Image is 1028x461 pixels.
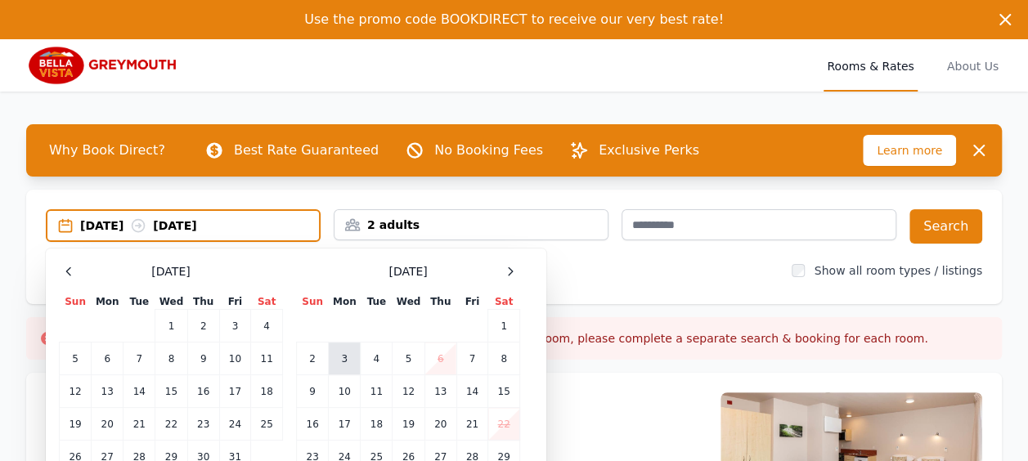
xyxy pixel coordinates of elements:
[92,408,123,441] td: 20
[219,342,250,375] td: 10
[393,294,424,310] th: Wed
[329,375,361,408] td: 10
[304,11,724,27] span: Use the promo code BOOKDIRECT to receive our very best rate!
[909,209,982,244] button: Search
[219,408,250,441] td: 24
[155,294,187,310] th: Wed
[187,375,219,408] td: 16
[424,342,456,375] td: 6
[251,375,283,408] td: 18
[155,375,187,408] td: 15
[393,408,424,441] td: 19
[251,294,283,310] th: Sat
[219,310,250,342] td: 3
[297,408,329,441] td: 16
[456,408,487,441] td: 21
[92,375,123,408] td: 13
[388,263,427,280] span: [DATE]
[424,375,456,408] td: 13
[456,342,487,375] td: 7
[187,408,219,441] td: 23
[187,342,219,375] td: 9
[92,294,123,310] th: Mon
[60,375,92,408] td: 12
[488,294,520,310] th: Sat
[488,375,520,408] td: 15
[863,135,956,166] span: Learn more
[393,342,424,375] td: 5
[393,375,424,408] td: 12
[155,310,187,342] td: 1
[297,294,329,310] th: Sun
[424,294,456,310] th: Thu
[155,342,187,375] td: 8
[297,342,329,375] td: 2
[123,342,155,375] td: 7
[123,408,155,441] td: 21
[60,342,92,375] td: 5
[434,141,543,160] p: No Booking Fees
[151,263,190,280] span: [DATE]
[60,408,92,441] td: 19
[187,310,219,342] td: 2
[361,294,393,310] th: Tue
[155,408,187,441] td: 22
[329,342,361,375] td: 3
[488,342,520,375] td: 8
[329,294,361,310] th: Mon
[456,294,487,310] th: Fri
[187,294,219,310] th: Thu
[944,39,1002,92] a: About Us
[251,310,283,342] td: 4
[329,408,361,441] td: 17
[488,408,520,441] td: 22
[424,408,456,441] td: 20
[361,375,393,408] td: 11
[488,310,520,342] td: 1
[80,217,319,234] div: [DATE] [DATE]
[26,46,183,85] img: Bella Vista Greymouth
[251,342,283,375] td: 11
[36,134,178,167] span: Why Book Direct?
[297,375,329,408] td: 9
[219,375,250,408] td: 17
[599,141,699,160] p: Exclusive Perks
[123,294,155,310] th: Tue
[361,408,393,441] td: 18
[815,264,982,277] label: Show all room types / listings
[234,141,379,160] p: Best Rate Guaranteed
[123,375,155,408] td: 14
[251,408,283,441] td: 25
[456,375,487,408] td: 14
[334,217,608,233] div: 2 adults
[361,342,393,375] td: 4
[60,294,92,310] th: Sun
[92,342,123,375] td: 6
[824,39,917,92] a: Rooms & Rates
[219,294,250,310] th: Fri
